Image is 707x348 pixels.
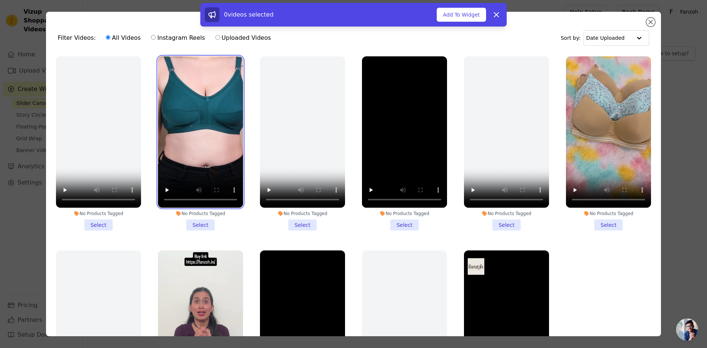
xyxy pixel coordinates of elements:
div: No Products Tagged [158,211,243,217]
div: No Products Tagged [566,211,651,217]
button: Add To Widget [437,8,486,22]
div: Open chat [676,319,698,341]
label: All Videos [105,33,141,43]
div: No Products Tagged [56,211,141,217]
span: 0 videos selected [224,11,274,18]
label: Uploaded Videos [215,33,271,43]
div: Filter Videos: [58,29,275,46]
label: Instagram Reels [151,33,205,43]
div: Sort by: [561,30,650,46]
div: No Products Tagged [362,211,447,217]
div: No Products Tagged [260,211,345,217]
div: No Products Tagged [464,211,549,217]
